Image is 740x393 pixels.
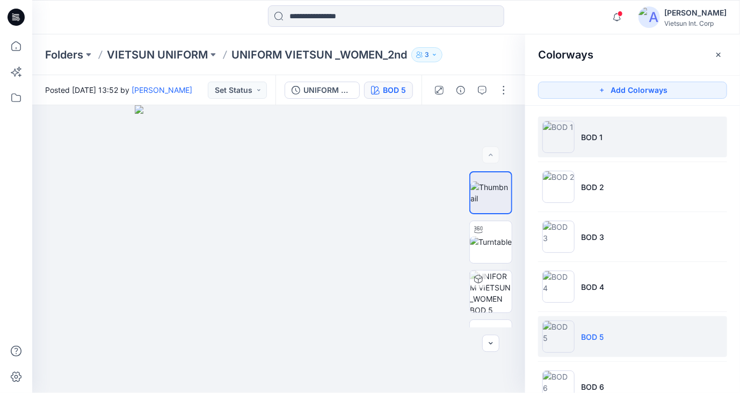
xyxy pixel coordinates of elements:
div: UNIFORM VIETSUN _WOMEN [303,84,353,96]
img: BOD 1 [542,121,575,153]
p: BOD 6 [581,381,604,392]
p: BOD 1 [581,132,603,143]
div: Vietsun Int. Corp [664,19,727,27]
img: UNIFORM VIETSUN _WOMEN BOD 5 [470,271,512,312]
p: UNIFORM VIETSUN _WOMEN_2nd [231,47,407,62]
button: BOD 5 [364,82,413,99]
img: eyJhbGciOiJIUzI1NiIsImtpZCI6IjAiLCJzbHQiOiJzZXMiLCJ0eXAiOiJKV1QifQ.eyJkYXRhIjp7InR5cGUiOiJzdG9yYW... [135,105,423,393]
img: BOD 2 [542,171,575,203]
img: BOD 4 [542,271,575,303]
a: Folders [45,47,83,62]
span: Posted [DATE] 13:52 by [45,84,192,96]
img: avatar [639,6,660,28]
img: Thumbnail [470,181,511,204]
p: BOD 2 [581,181,604,193]
a: [PERSON_NAME] [132,85,192,94]
p: 3 [425,49,429,61]
p: BOD 4 [581,281,604,293]
div: BOD 5 [383,84,406,96]
a: VIETSUN UNIFORM [107,47,208,62]
p: BOD 3 [581,231,604,243]
button: Details [452,82,469,99]
button: Add Colorways [538,82,727,99]
div: [PERSON_NAME] [664,6,727,19]
img: BOD 5 [542,321,575,353]
img: BOD 3 [542,221,575,253]
button: UNIFORM VIETSUN _WOMEN [285,82,360,99]
h2: Colorways [538,48,593,61]
button: 3 [411,47,442,62]
p: BOD 5 [581,331,604,343]
img: Turntable [470,236,512,248]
